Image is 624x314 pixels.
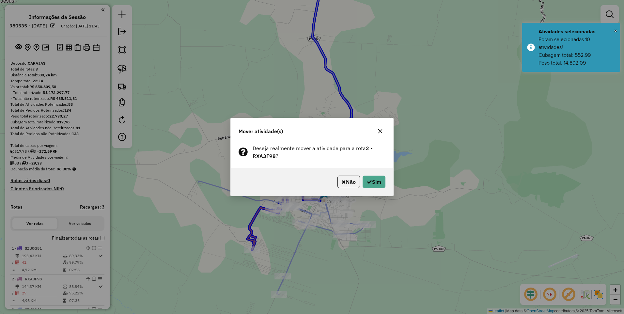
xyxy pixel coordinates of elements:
[337,176,360,188] button: Não
[538,36,615,67] div: Foram selecionadas 10 atividades! Cubagem total: 552,99 Peso total: 14.892,09
[538,28,615,36] div: Atividades selecionadas
[239,127,283,135] span: Mover atividade(s)
[614,27,617,34] span: ×
[614,26,617,36] button: Close
[363,176,385,188] button: Sim
[253,144,385,160] span: Deseja realmente mover a atividade para a rota ?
